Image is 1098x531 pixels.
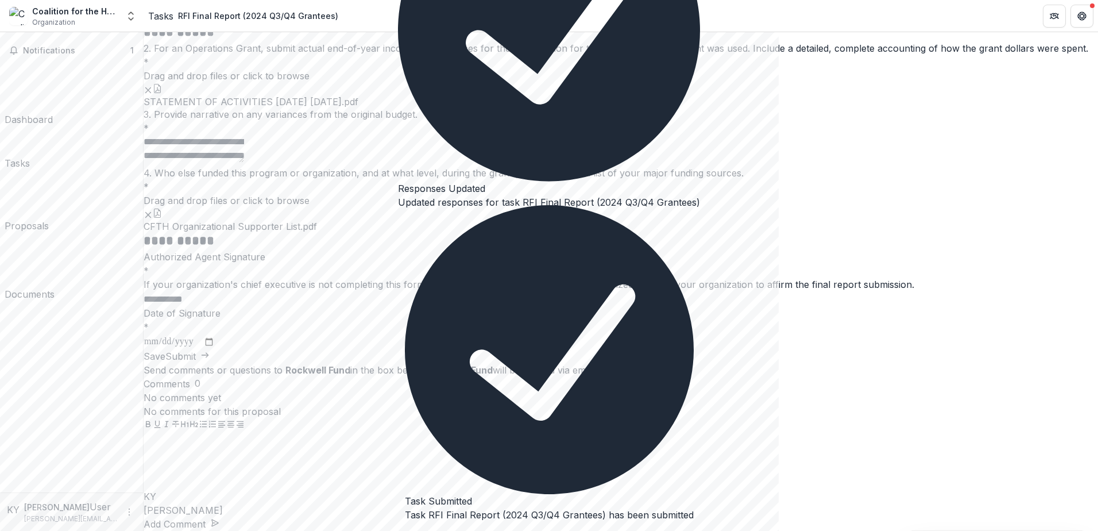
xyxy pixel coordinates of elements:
[235,420,245,429] button: Align Right
[428,364,493,376] strong: Rockwell Fund
[144,278,1098,291] div: If your organization's chief executive is not completing this form, by signing you indicate your ...
[24,501,90,513] p: [PERSON_NAME]
[144,517,219,531] button: Add Comment
[180,420,190,429] button: Heading 1
[162,420,171,429] button: Italicize
[144,349,165,363] button: Save
[144,41,1098,55] p: 2. For an Operations Grant, submit actual end-of-year income and expenses for the organization fo...
[226,420,235,429] button: Align Center
[208,420,217,429] button: Ordered List
[153,420,162,429] button: Underline
[144,107,1098,121] p: 3. Provide narrative on any variances from the original budget.
[32,17,75,28] span: Organization
[148,9,173,23] a: Tasks
[5,156,30,170] div: Tasks
[123,5,139,28] button: Open entity switcher
[144,490,1098,503] div: Kelly Young
[144,83,153,97] button: Remove File
[144,377,190,391] h2: Comments
[5,175,49,233] a: Proposals
[5,219,49,233] div: Proposals
[144,363,1098,377] div: Send comments or questions to in the box below. will be notified via email of your comment.
[24,514,118,524] p: [PERSON_NAME][EMAIL_ADDRESS][PERSON_NAME][DOMAIN_NAME]
[195,378,200,389] span: 0
[144,194,310,207] p: Drag and drop files or
[32,5,118,17] div: Coalition for the Homeless of Houston/[GEOGRAPHIC_DATA]
[1070,5,1093,28] button: Get Help
[122,505,136,519] button: More
[144,69,310,83] p: Drag and drop files or
[5,237,55,301] a: Documents
[5,64,53,126] a: Dashboard
[285,364,350,376] strong: Rockwell Fund
[148,7,343,24] nav: breadcrumb
[90,500,111,514] p: User
[243,195,310,206] span: click to browse
[144,207,317,232] div: Remove FileCFTH Organizational Supporter List.pdf
[5,113,53,126] div: Dashboard
[5,131,30,170] a: Tasks
[243,70,310,82] span: click to browse
[144,503,1098,517] p: [PERSON_NAME]
[144,207,153,221] button: Remove File
[144,250,1098,264] p: Authorized Agent Signature
[144,97,358,107] span: STATEMENT OF ACTIVITIES [DATE] [DATE].pdf
[165,349,210,363] button: Submit
[7,503,20,517] div: Kelly Young
[9,7,28,25] img: Coalition for the Homeless of Houston/Harris County
[190,420,199,429] button: Heading 2
[130,45,134,55] span: 1
[5,287,55,301] div: Documents
[217,420,226,429] button: Align Left
[171,420,180,429] button: Strike
[144,306,1098,320] p: Date of Signature
[1043,5,1066,28] button: Partners
[144,391,1098,405] p: No comments yet
[144,420,153,429] button: Bold
[5,41,138,60] button: Notifications1
[144,166,1098,180] p: 4. Who else funded this program or organization, and at what level, during the grant period? Atta...
[23,46,130,56] span: Notifications
[144,221,317,232] span: CFTH Organizational Supporter List.pdf
[199,420,208,429] button: Bullet List
[178,10,338,22] div: RFI Final Report (2024 Q3/Q4 Grantees)
[144,405,1098,418] p: No comments for this proposal
[144,83,358,107] div: Remove FileSTATEMENT OF ACTIVITIES [DATE] [DATE].pdf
